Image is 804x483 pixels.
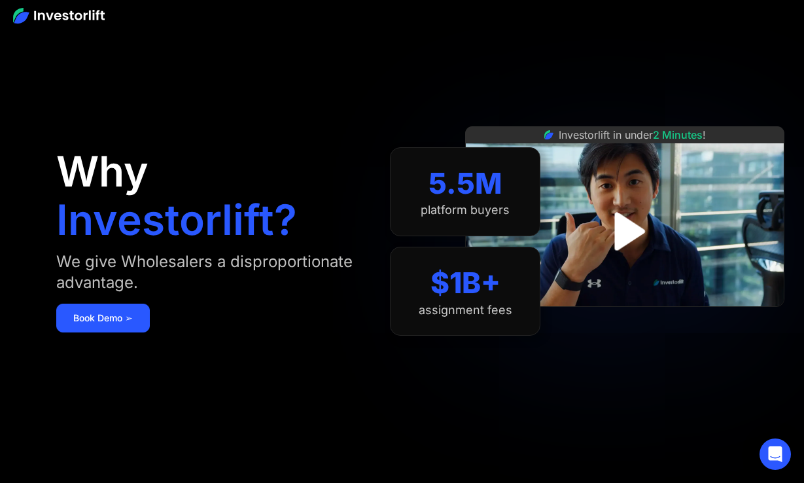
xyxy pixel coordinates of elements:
a: open lightbox [596,202,654,260]
div: platform buyers [421,203,510,217]
div: Open Intercom Messenger [760,438,791,470]
div: Investorlift in under ! [559,127,706,143]
div: 5.5M [428,166,502,201]
iframe: Customer reviews powered by Trustpilot [527,313,723,329]
div: $1B+ [430,266,500,300]
h1: Investorlift? [56,199,297,241]
div: assignment fees [419,303,512,317]
h1: Why [56,151,149,192]
a: Book Demo ➢ [56,304,150,332]
span: 2 Minutes [653,128,703,141]
div: We give Wholesalers a disproportionate advantage. [56,251,364,293]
